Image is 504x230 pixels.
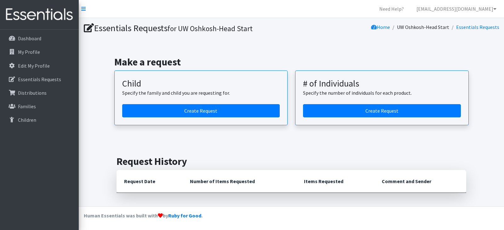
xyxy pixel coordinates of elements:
[411,3,501,15] a: [EMAIL_ADDRESS][DOMAIN_NAME]
[3,32,76,45] a: Dashboard
[122,104,280,117] a: Create a request for a child or family
[303,89,461,97] p: Specify the number of individuals for each product.
[117,155,466,167] h2: Request History
[18,103,36,109] p: Families
[296,170,374,193] th: Items Requested
[3,100,76,113] a: Families
[371,24,390,30] a: Home
[303,78,461,89] h3: # of Individuals
[114,56,469,68] h2: Make a request
[18,90,47,96] p: Distributions
[374,3,409,15] a: Need Help?
[18,49,40,55] p: My Profile
[3,114,76,126] a: Children
[122,78,280,89] h3: Child
[18,76,61,82] p: Essentials Requests
[84,23,289,34] h1: Essentials Requests
[3,87,76,99] a: Distributions
[303,104,461,117] a: Create a request by number of individuals
[3,46,76,58] a: My Profile
[3,73,76,86] a: Essentials Requests
[168,212,201,219] a: Ruby for Good
[397,24,449,30] a: UW Oshkosh-Head Start
[117,170,182,193] th: Request Date
[122,89,280,97] p: Specify the family and child you are requesting for.
[18,117,36,123] p: Children
[182,170,296,193] th: Number of Items Requested
[168,24,253,33] small: for UW Oshkosh-Head Start
[18,35,41,42] p: Dashboard
[3,4,76,25] img: HumanEssentials
[84,212,203,219] strong: Human Essentials was built with by .
[374,170,466,193] th: Comment and Sender
[18,63,50,69] p: Edit My Profile
[456,24,499,30] a: Essentials Requests
[3,59,76,72] a: Edit My Profile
